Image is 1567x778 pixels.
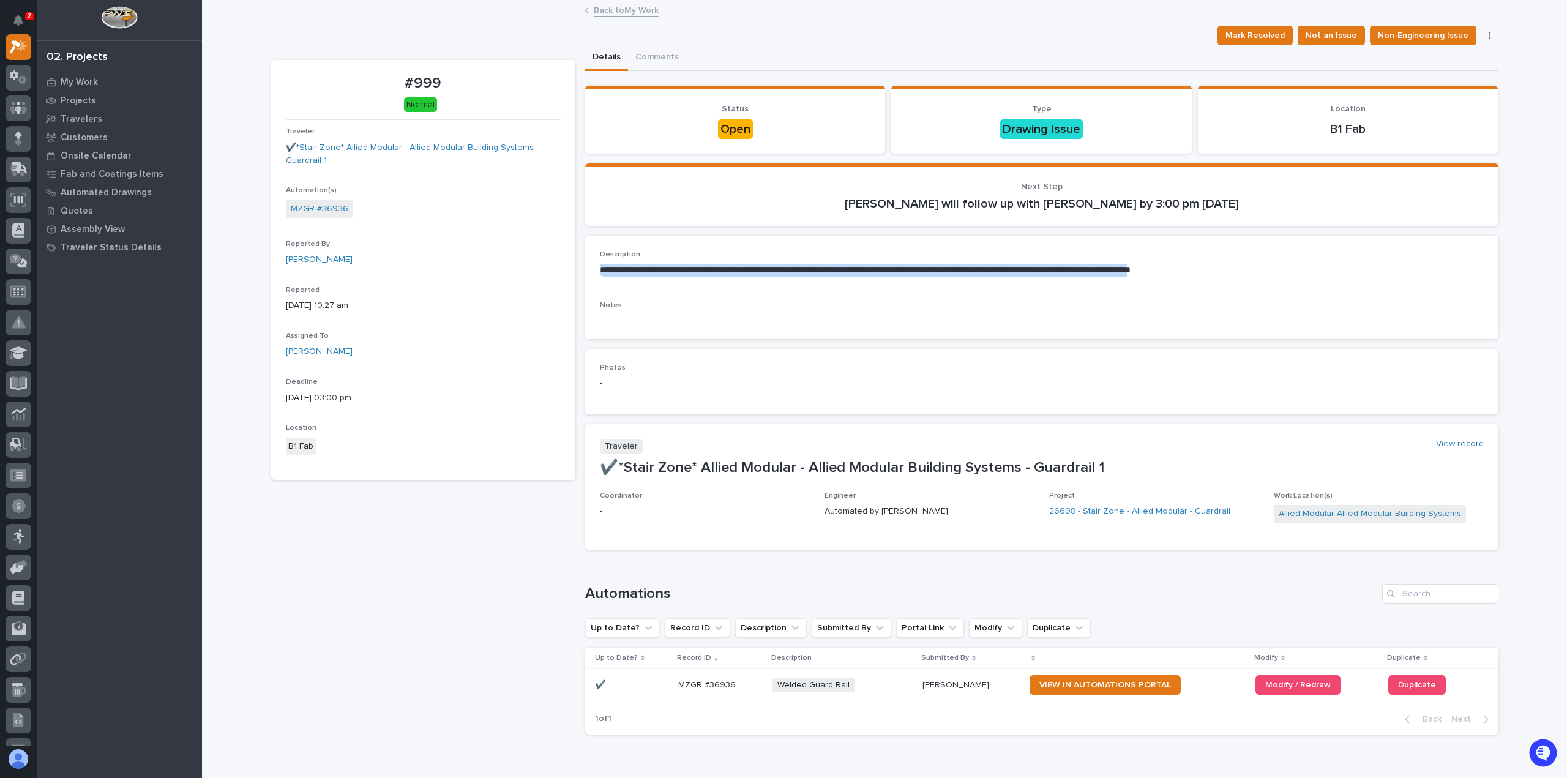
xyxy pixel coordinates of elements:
p: Traveler Status Details [61,242,162,253]
span: Work Location(s) [1274,492,1333,499]
div: Notifications2 [15,15,31,34]
p: Modify [1254,651,1278,665]
p: Customers [61,132,108,143]
a: [PERSON_NAME] [286,253,353,266]
p: MZGR #36936 [678,678,738,690]
p: [PERSON_NAME] [922,678,992,690]
a: Onsite Calendar [37,146,202,165]
button: Duplicate [1027,618,1091,638]
a: Travelers [37,110,202,128]
button: Non-Engineering Issue [1370,26,1476,45]
button: users-avatar [6,746,31,772]
a: Quotes [37,201,202,220]
span: Next Step [1021,182,1063,191]
button: Next [1446,714,1498,725]
span: Reported [286,286,320,294]
img: Stacker [12,12,37,36]
p: Up to Date? [595,651,638,665]
p: Assembly View [61,224,125,235]
a: Projects [37,91,202,110]
span: Back [1415,714,1442,725]
a: [PERSON_NAME] [286,345,353,358]
p: Onsite Calendar [61,151,132,162]
p: Traveler [600,439,643,454]
span: Modify / Redraw [1265,681,1331,689]
p: Duplicate [1387,651,1421,665]
button: Up to Date? [585,618,660,638]
a: Modify / Redraw [1255,675,1341,695]
button: Comments [628,45,686,71]
button: Submitted By [812,618,891,638]
img: Workspace Logo [101,6,137,29]
button: Not an Issue [1298,26,1365,45]
a: ✔️*Stair Zone* Allied Modular - Allied Modular Building Systems - Guardrail 1 [286,141,561,167]
p: Automated by [PERSON_NAME] [825,505,1034,518]
span: Description [600,251,640,258]
h1: Automations [585,585,1377,603]
button: Portal Link [896,618,964,638]
span: Welded Guard Rail [772,678,855,693]
span: Traveler [286,128,315,135]
button: Record ID [665,618,730,638]
p: My Work [61,77,98,88]
a: VIEW IN AUTOMATIONS PORTAL [1030,675,1181,695]
tr: ✔️✔️ MZGR #36936MZGR #36936 Welded Guard Rail[PERSON_NAME][PERSON_NAME] VIEW IN AUTOMATIONS PORTA... [585,669,1498,701]
span: Next [1451,714,1478,725]
a: Back toMy Work [594,2,659,17]
p: - [600,377,1484,390]
a: MZGR #36936 [291,203,348,215]
p: #999 [286,75,561,92]
a: Customers [37,128,202,146]
p: Quotes [61,206,93,217]
p: Welcome 👋 [12,48,223,68]
div: B1 Fab [286,438,316,455]
p: Record ID [677,651,711,665]
span: Photos [600,364,626,372]
a: Allied Modular Allied Modular Building Systems [1279,507,1461,520]
span: Pylon [122,226,148,236]
button: Mark Resolved [1217,26,1293,45]
span: Assigned To [286,332,329,340]
p: [DATE] 03:00 pm [286,392,561,405]
p: Travelers [61,114,102,125]
img: 1736555164131-43832dd5-751b-4058-ba23-39d91318e5a0 [12,136,34,158]
span: Mark Resolved [1225,28,1285,43]
span: Not an Issue [1306,28,1357,43]
p: Submitted By [921,651,969,665]
input: Search [1382,584,1498,604]
a: Assembly View [37,220,202,238]
button: Back [1395,714,1446,725]
p: Projects [61,95,96,107]
a: Powered byPylon [86,226,148,236]
a: View record [1436,439,1484,449]
span: Project [1049,492,1075,499]
a: Automated Drawings [37,183,202,201]
div: Start new chat [42,136,201,148]
span: Status [722,105,749,113]
span: Type [1032,105,1052,113]
div: We're offline, we will be back soon! [42,148,171,158]
span: Notes [600,302,622,309]
button: Modify [969,618,1022,638]
a: 📖Help Docs [7,192,72,214]
span: Location [286,424,316,432]
p: 2 [27,12,31,20]
button: Description [735,618,807,638]
p: [PERSON_NAME] will follow up with [PERSON_NAME] by 3:00 pm [DATE] [600,196,1484,211]
p: [DATE] 10:27 am [286,299,561,312]
a: 26698 - Stair Zone - Allied Modular - Guardrail [1049,505,1230,518]
p: How can we help? [12,68,223,88]
span: VIEW IN AUTOMATIONS PORTAL [1039,681,1171,689]
a: Traveler Status Details [37,238,202,256]
span: Location [1331,105,1366,113]
div: Drawing Issue [1000,119,1083,139]
p: B1 Fab [1213,122,1484,137]
p: ✔️ [595,678,608,690]
p: Fab and Coatings Items [61,169,163,180]
p: ✔️*Stair Zone* Allied Modular - Allied Modular Building Systems - Guardrail 1 [600,459,1484,477]
a: Duplicate [1388,675,1446,695]
p: Automated Drawings [61,187,152,198]
p: Description [771,651,812,665]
